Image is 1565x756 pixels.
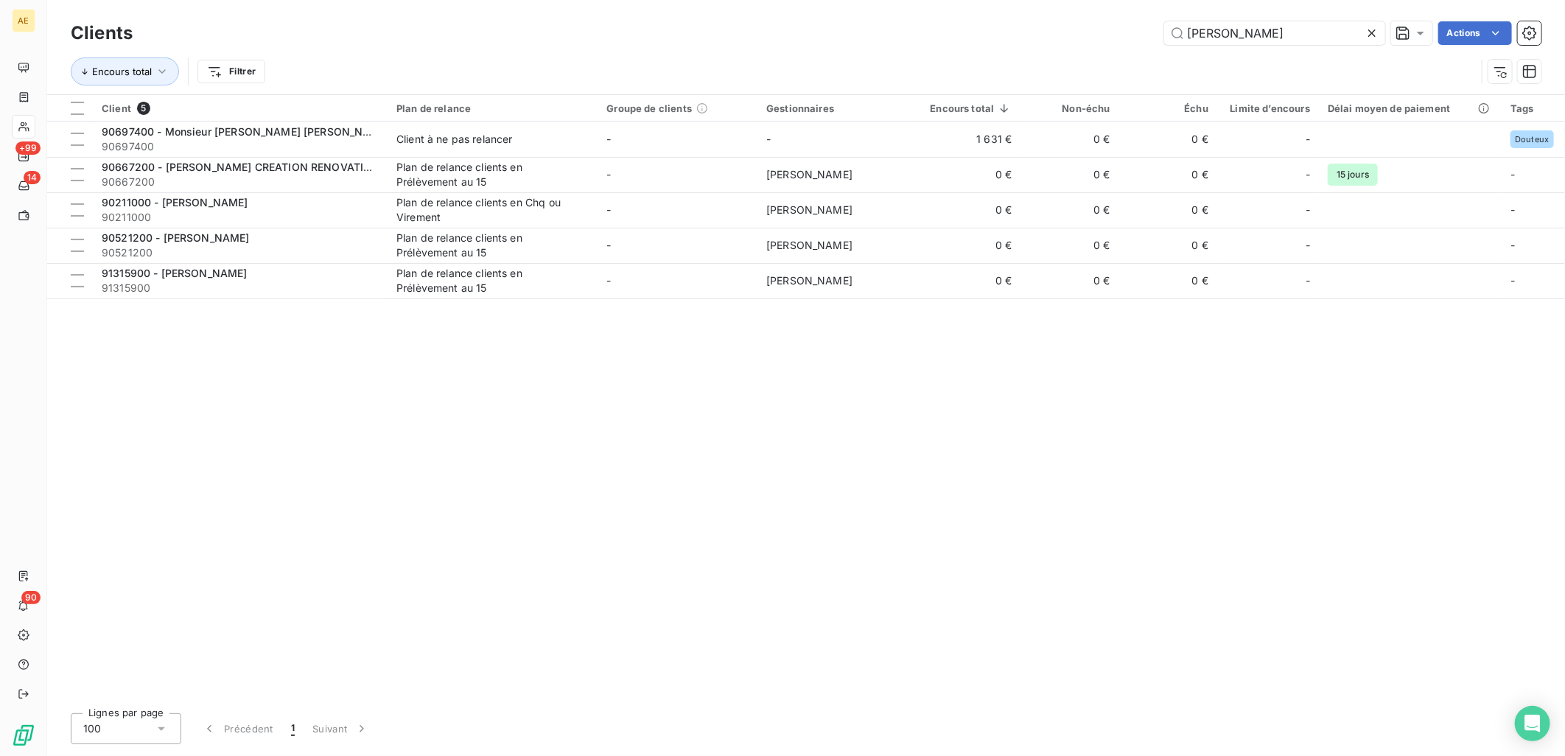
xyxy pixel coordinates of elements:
[1510,274,1515,287] span: -
[102,196,248,209] span: 90211000 - [PERSON_NAME]
[606,274,611,287] span: -
[917,228,1021,263] td: 0 €
[1029,102,1110,114] div: Non-échu
[1510,239,1515,251] span: -
[193,713,282,744] button: Précédent
[917,157,1021,192] td: 0 €
[1306,167,1310,182] span: -
[1306,203,1310,217] span: -
[1515,135,1549,144] span: Douteux
[766,274,852,287] span: [PERSON_NAME]
[304,713,378,744] button: Suivant
[926,102,1012,114] div: Encours total
[766,239,852,251] span: [PERSON_NAME]
[71,20,133,46] h3: Clients
[102,175,379,189] span: 90667200
[1119,157,1217,192] td: 0 €
[1226,102,1310,114] div: Limite d’encours
[24,171,41,184] span: 14
[1306,132,1310,147] span: -
[71,57,179,85] button: Encours total
[917,192,1021,228] td: 0 €
[282,713,304,744] button: 1
[102,161,380,173] span: 90667200 - [PERSON_NAME] CREATION RENOVATION
[1306,238,1310,253] span: -
[1119,263,1217,298] td: 0 €
[102,281,379,295] span: 91315900
[606,203,611,216] span: -
[197,60,265,83] button: Filtrer
[766,133,771,145] span: -
[917,122,1021,157] td: 1 631 €
[92,66,152,77] span: Encours total
[396,132,513,147] div: Client à ne pas relancer
[102,139,379,154] span: 90697400
[1020,157,1118,192] td: 0 €
[1119,228,1217,263] td: 0 €
[1328,102,1493,114] div: Délai moyen de paiement
[766,203,852,216] span: [PERSON_NAME]
[1510,203,1515,216] span: -
[396,102,589,114] div: Plan de relance
[137,102,150,115] span: 5
[102,231,250,244] span: 90521200 - [PERSON_NAME]
[396,160,581,189] div: Plan de relance clients en Prélèvement au 15
[1020,263,1118,298] td: 0 €
[606,102,692,114] span: Groupe de clients
[102,267,248,279] span: 91315900 - [PERSON_NAME]
[1020,192,1118,228] td: 0 €
[606,168,611,181] span: -
[1438,21,1512,45] button: Actions
[21,591,41,604] span: 90
[766,168,852,181] span: [PERSON_NAME]
[766,102,908,114] div: Gestionnaires
[1128,102,1208,114] div: Échu
[396,266,581,295] div: Plan de relance clients en Prélèvement au 15
[291,721,295,736] span: 1
[606,133,611,145] span: -
[1328,164,1378,186] span: 15 jours
[1510,168,1515,181] span: -
[102,125,390,138] span: 90697400 - Monsieur [PERSON_NAME] [PERSON_NAME]
[396,231,581,260] div: Plan de relance clients en Prélèvement au 15
[1306,273,1310,288] span: -
[1119,192,1217,228] td: 0 €
[102,245,379,260] span: 90521200
[1119,122,1217,157] td: 0 €
[396,195,581,225] div: Plan de relance clients en Chq ou Virement
[1510,102,1556,114] div: Tags
[102,102,131,114] span: Client
[1164,21,1385,45] input: Rechercher
[917,263,1021,298] td: 0 €
[83,721,101,736] span: 100
[12,9,35,32] div: AE
[15,141,41,155] span: +99
[12,724,35,747] img: Logo LeanPay
[1020,122,1118,157] td: 0 €
[606,239,611,251] span: -
[102,210,379,225] span: 90211000
[1515,706,1550,741] div: Open Intercom Messenger
[1020,228,1118,263] td: 0 €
